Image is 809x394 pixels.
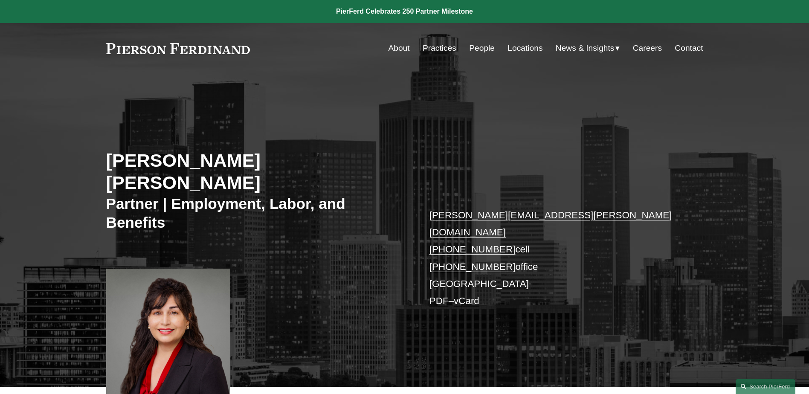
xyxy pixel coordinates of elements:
a: folder dropdown [556,40,620,56]
a: [PHONE_NUMBER] [429,244,516,255]
p: cell office [GEOGRAPHIC_DATA] – [429,207,678,310]
a: Locations [507,40,542,56]
a: Search this site [736,379,795,394]
a: Contact [675,40,703,56]
a: Careers [633,40,662,56]
a: PDF [429,295,449,306]
h2: [PERSON_NAME] [PERSON_NAME] [106,149,405,194]
a: About [389,40,410,56]
span: News & Insights [556,41,615,56]
h3: Partner | Employment, Labor, and Benefits [106,194,405,232]
a: [PERSON_NAME][EMAIL_ADDRESS][PERSON_NAME][DOMAIN_NAME] [429,210,672,238]
a: Practices [423,40,456,56]
a: vCard [454,295,479,306]
a: [PHONE_NUMBER] [429,261,516,272]
a: People [469,40,495,56]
